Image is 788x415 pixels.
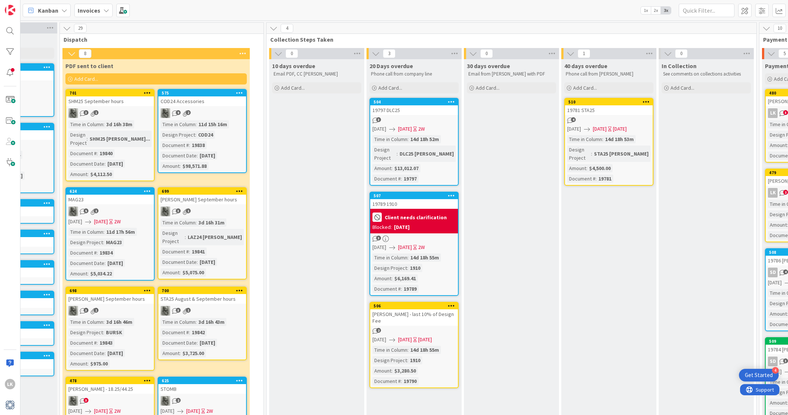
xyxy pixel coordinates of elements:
[180,268,181,277] span: :
[370,105,458,115] div: 19797 DLC25
[372,274,391,282] div: Amount
[394,223,410,231] div: [DATE]
[372,223,392,231] div: Blocked:
[641,7,651,14] span: 1x
[87,135,88,143] span: :
[104,238,124,246] div: MAG23
[5,5,15,15] img: Visit kanbanzone.com
[158,377,246,394] div: 625STOMB
[78,7,100,14] b: Invoices
[398,243,412,251] span: [DATE]
[66,195,154,204] div: MAG23
[602,135,603,143] span: :
[370,309,458,326] div: [PERSON_NAME] - last 10% of Design Fee
[578,49,590,58] span: 1
[158,90,246,96] div: 575
[181,349,206,357] div: $3,725.00
[567,164,586,172] div: Amount
[567,146,591,162] div: Design Project
[402,377,419,385] div: 19790
[103,318,104,326] span: :
[66,294,154,304] div: [PERSON_NAME] September hours
[768,188,778,198] div: LK
[372,346,407,354] div: Time in Column
[87,170,88,178] span: :
[161,318,196,326] div: Time in Column
[391,274,393,282] span: :
[79,49,91,58] span: 8
[391,367,393,375] span: :
[372,243,386,251] span: [DATE]
[16,1,34,10] span: Support
[565,99,653,105] div: 510
[196,120,197,128] span: :
[161,141,189,149] div: Document #
[372,377,401,385] div: Document #
[679,4,734,17] input: Quick Filter...
[591,150,592,158] span: :
[104,349,106,357] span: :
[374,303,458,309] div: 506
[181,162,209,170] div: $98,571.88
[401,377,402,385] span: :
[418,243,425,251] div: 2W
[370,192,458,209] div: 50719789 1910
[104,228,137,236] div: 11d 17h 56m
[372,253,407,262] div: Time in Column
[783,269,788,274] span: 4
[104,318,134,326] div: 3d 16h 46m
[195,131,196,139] span: :
[158,108,246,118] div: PA
[68,160,104,168] div: Document Date
[197,120,229,128] div: 11d 15h 16m
[38,6,58,15] span: Kanban
[768,141,787,149] div: Amount
[768,268,778,277] div: SD
[197,151,198,160] span: :
[768,368,782,376] span: [DATE]
[374,99,458,105] div: 504
[468,71,555,77] p: Email from [PERSON_NAME] with PDF
[161,306,170,316] img: PA
[402,285,419,293] div: 19789
[161,120,196,128] div: Time in Column
[739,369,779,382] div: Open Get Started checklist, remaining modules: 4
[370,192,458,199] div: 507
[592,150,650,158] div: STA25 [PERSON_NAME]
[104,120,134,128] div: 3d 16h 38m
[376,117,381,122] span: 3
[566,71,652,77] p: Phone call from [PERSON_NAME]
[372,175,401,183] div: Document #
[161,162,180,170] div: Amount
[162,90,246,96] div: 575
[745,371,773,379] div: Get Started
[97,339,98,347] span: :
[5,400,15,410] img: avatar
[104,259,106,267] span: :
[663,71,749,77] p: See comments on collections activities
[68,218,82,226] span: [DATE]
[161,339,197,347] div: Document Date
[783,110,788,115] span: 3
[65,62,113,70] span: PDF sent to client
[586,164,587,172] span: :
[567,175,595,183] div: Document #
[5,379,15,389] div: LK
[376,328,381,333] span: 2
[564,62,607,70] span: 40 days overdue
[158,96,246,106] div: COD24 Accessories
[476,84,500,91] span: Add Card...
[372,135,407,143] div: Time in Column
[418,336,432,344] div: [DATE]
[772,367,779,374] div: 4
[370,99,458,105] div: 504
[196,318,197,326] span: :
[103,238,104,246] span: :
[103,228,104,236] span: :
[161,349,180,357] div: Amount
[407,356,408,364] span: :
[671,84,694,91] span: Add Card...
[66,90,154,106] div: 701SHM25 September hours
[68,238,103,246] div: Design Project
[407,135,408,143] span: :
